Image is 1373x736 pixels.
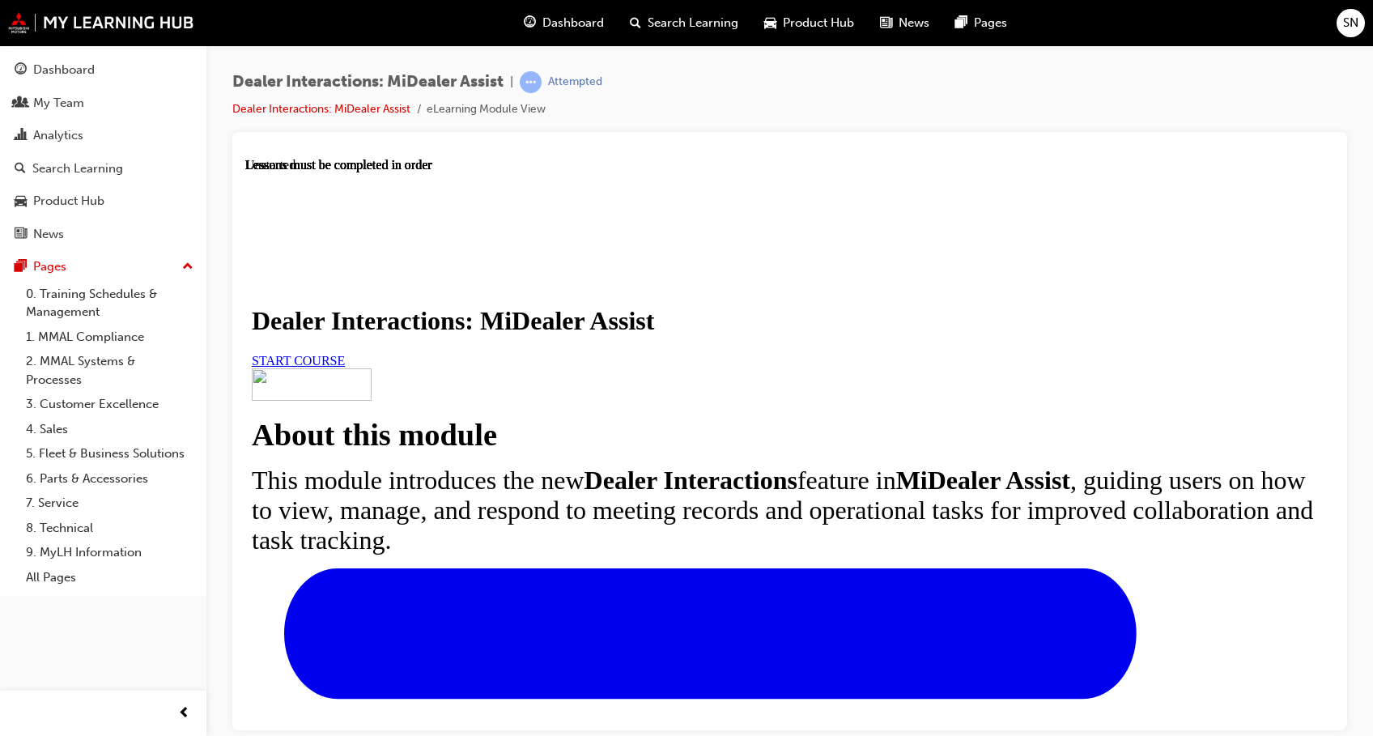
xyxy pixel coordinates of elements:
div: Product Hub [33,192,104,211]
span: news-icon [880,13,892,33]
a: START COURSE [6,196,100,210]
a: 0. Training Schedules & Management [19,282,200,325]
a: News [6,219,200,249]
span: search-icon [630,13,641,33]
a: 1. MMAL Compliance [19,325,200,350]
span: guage-icon [15,63,27,78]
span: chart-icon [15,129,27,143]
a: 3. Customer Excellence [19,392,200,417]
a: Analytics [6,121,200,151]
span: News [899,14,929,32]
a: Dashboard [6,55,200,85]
a: guage-iconDashboard [511,6,617,40]
span: news-icon [15,228,27,242]
button: DashboardMy TeamAnalyticsSearch LearningProduct HubNews [6,52,200,252]
button: SN [1337,9,1365,37]
div: Search Learning [32,160,123,178]
span: pages-icon [955,13,967,33]
a: 5. Fleet & Business Solutions [19,441,200,466]
span: | [510,73,513,91]
strong: MiDealer Assist [651,308,825,337]
strong: About this module [6,260,252,294]
a: 9. MyLH Information [19,540,200,565]
div: News [33,225,64,244]
span: car-icon [764,13,776,33]
span: Search Learning [648,14,738,32]
span: prev-icon [178,704,190,724]
a: 8. Technical [19,516,200,541]
strong: Dealer Interactions [339,308,552,337]
div: Pages [33,257,66,276]
span: Dealer Interactions: MiDealer Assist [232,73,504,91]
a: Product Hub [6,186,200,216]
span: Pages [974,14,1007,32]
span: learningRecordVerb_ATTEMPT-icon [520,71,542,93]
span: Product Hub [783,14,854,32]
a: car-iconProduct Hub [751,6,867,40]
div: Attempted [548,74,602,90]
a: Search Learning [6,154,200,184]
span: up-icon [182,257,193,278]
button: Pages [6,252,200,282]
div: My Team [33,94,84,113]
a: My Team [6,88,200,118]
span: Dashboard [542,14,604,32]
span: car-icon [15,194,27,209]
a: pages-iconPages [942,6,1020,40]
span: SN [1343,14,1358,32]
a: 6. Parts & Accessories [19,466,200,491]
h1: Dealer Interactions: MiDealer Assist [6,148,1082,178]
a: search-iconSearch Learning [617,6,751,40]
img: mmal [8,12,194,33]
a: Dealer Interactions: MiDealer Assist [232,102,410,116]
a: 4. Sales [19,417,200,442]
span: people-icon [15,96,27,111]
li: eLearning Module View [427,100,546,119]
div: Dashboard [33,61,95,79]
span: search-icon [15,162,26,177]
a: news-iconNews [867,6,942,40]
a: 2. MMAL Systems & Processes [19,349,200,392]
a: 7. Service [19,491,200,516]
span: This module introduces the new feature in , guiding users on how to view, manage, and respond to ... [6,308,1068,397]
span: guage-icon [524,13,536,33]
a: All Pages [19,565,200,590]
span: pages-icon [15,260,27,274]
div: Analytics [33,126,83,145]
